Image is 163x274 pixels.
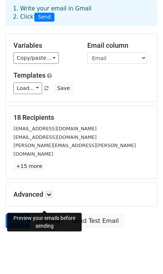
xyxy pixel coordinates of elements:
[7,4,156,22] div: 1. Write your email in Gmail 2. Click
[126,238,163,274] iframe: Chat Widget
[87,41,150,50] h5: Email column
[126,238,163,274] div: Widżet czatu
[13,82,42,94] a: Load...
[7,213,82,231] div: Preview your emails before sending
[13,126,97,131] small: [EMAIL_ADDRESS][DOMAIN_NAME]
[6,214,30,228] a: Send
[13,134,97,140] small: [EMAIL_ADDRESS][DOMAIN_NAME]
[54,82,73,94] button: Save
[13,52,59,64] a: Copy/paste...
[13,113,150,122] h5: 18 Recipients
[34,13,54,22] span: Send
[13,71,46,79] a: Templates
[13,143,136,157] small: [PERSON_NAME][EMAIL_ADDRESS][PERSON_NAME][DOMAIN_NAME]
[67,214,123,228] a: Send Test Email
[13,41,76,50] h5: Variables
[13,190,150,199] h5: Advanced
[13,162,45,171] a: +15 more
